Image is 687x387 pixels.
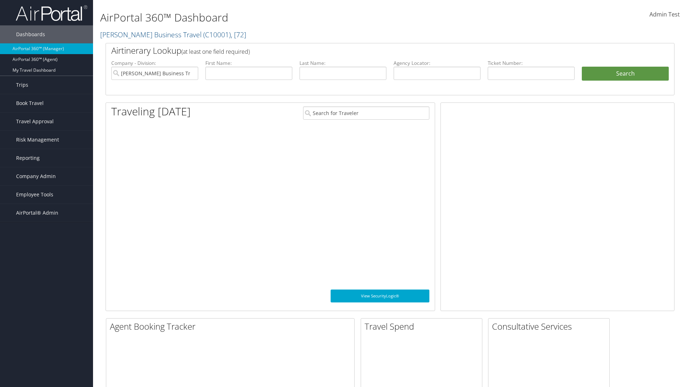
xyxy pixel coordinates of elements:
[394,59,481,67] label: Agency Locator:
[365,320,482,333] h2: Travel Spend
[100,30,246,39] a: [PERSON_NAME] Business Travel
[299,59,386,67] label: Last Name:
[16,5,87,21] img: airportal-logo.png
[16,204,58,222] span: AirPortal® Admin
[16,167,56,185] span: Company Admin
[16,186,53,204] span: Employee Tools
[16,113,54,130] span: Travel Approval
[16,131,59,149] span: Risk Management
[100,10,487,25] h1: AirPortal 360™ Dashboard
[488,59,575,67] label: Ticket Number:
[16,149,40,167] span: Reporting
[492,320,609,333] h2: Consultative Services
[111,59,198,67] label: Company - Division:
[582,67,669,81] button: Search
[111,104,191,119] h1: Traveling [DATE]
[110,320,354,333] h2: Agent Booking Tracker
[203,30,231,39] span: ( C10001 )
[16,94,44,112] span: Book Travel
[16,25,45,43] span: Dashboards
[181,48,250,56] span: (at least one field required)
[303,106,429,120] input: Search for Traveler
[331,290,429,302] a: View SecurityLogic®
[111,44,622,57] h2: Airtinerary Lookup
[205,59,292,67] label: First Name:
[649,10,680,18] span: Admin Test
[649,4,680,26] a: Admin Test
[16,76,28,94] span: Trips
[231,30,246,39] span: , [ 72 ]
